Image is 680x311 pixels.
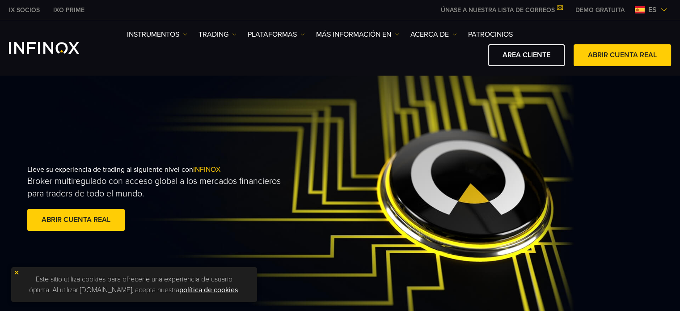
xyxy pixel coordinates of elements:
[569,5,631,15] a: INFINOX MENU
[248,29,305,40] a: PLATAFORMAS
[46,5,91,15] a: INFINOX
[2,5,46,15] a: INFINOX
[410,29,457,40] a: ACERCA DE
[316,29,399,40] a: Más información en
[574,44,671,66] a: ABRIR CUENTA REAL
[488,44,565,66] a: AREA CLIENTE
[434,6,569,14] a: ÚNASE A NUESTRA LISTA DE CORREOS
[27,175,293,200] p: Broker multiregulado con acceso global a los mercados financieros para traders de todo el mundo.
[9,42,100,54] a: INFINOX Logo
[16,272,253,298] p: Este sitio utiliza cookies para ofrecerle una experiencia de usuario óptima. Al utilizar [DOMAIN_...
[468,29,513,40] a: Patrocinios
[179,285,238,294] a: política de cookies
[13,269,20,276] img: yellow close icon
[193,165,220,174] span: INFINOX
[27,151,359,247] div: Lleve su experiencia de trading al siguiente nivel con
[27,209,125,231] a: ABRIR CUENTA REAL
[127,29,187,40] a: Instrumentos
[645,4,660,15] span: es
[199,29,237,40] a: TRADING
